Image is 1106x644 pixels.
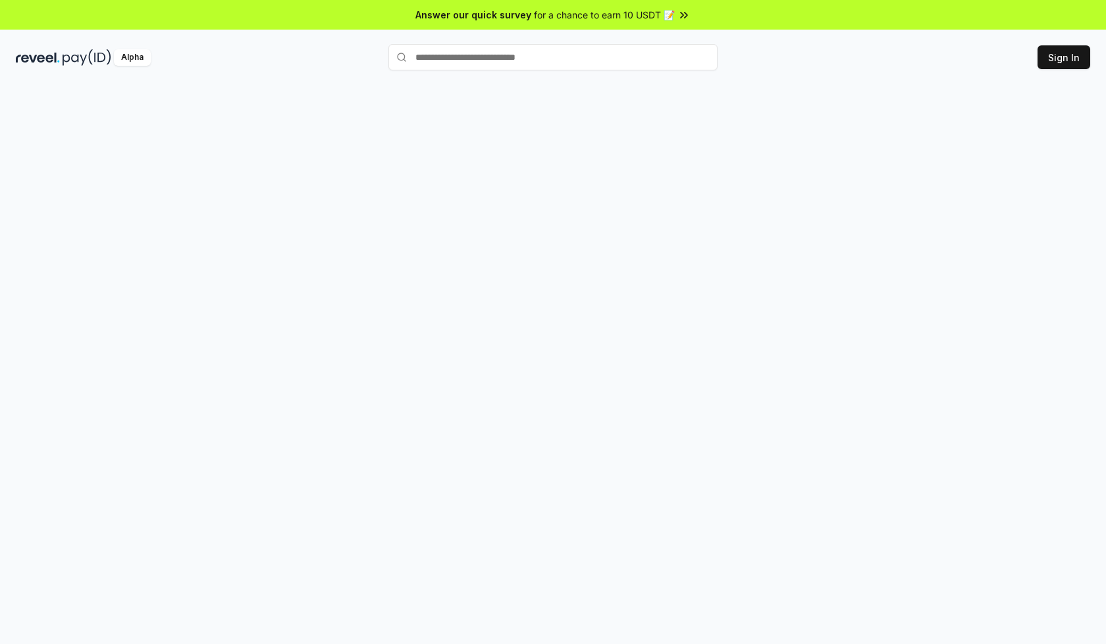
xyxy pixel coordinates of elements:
[1038,45,1090,69] button: Sign In
[534,8,675,22] span: for a chance to earn 10 USDT 📝
[114,49,151,66] div: Alpha
[415,8,531,22] span: Answer our quick survey
[63,49,111,66] img: pay_id
[16,49,60,66] img: reveel_dark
